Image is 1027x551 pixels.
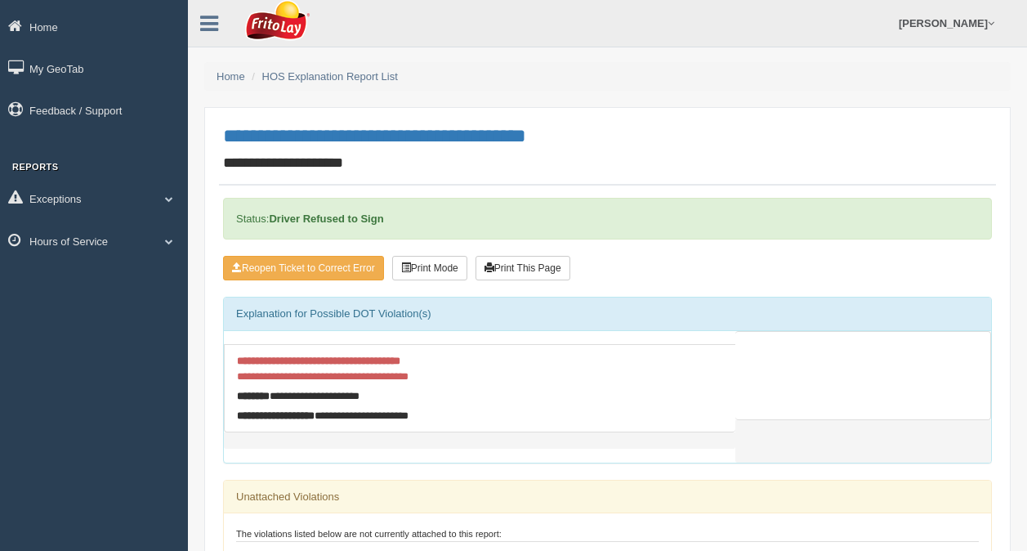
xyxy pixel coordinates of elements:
[223,256,384,280] button: Reopen Ticket
[269,213,383,225] strong: Driver Refused to Sign
[236,529,502,539] small: The violations listed below are not currently attached to this report:
[392,256,467,280] button: Print Mode
[476,256,570,280] button: Print This Page
[262,70,398,83] a: HOS Explanation Report List
[224,298,991,330] div: Explanation for Possible DOT Violation(s)
[224,481,991,513] div: Unattached Violations
[217,70,245,83] a: Home
[223,198,992,240] div: Status:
